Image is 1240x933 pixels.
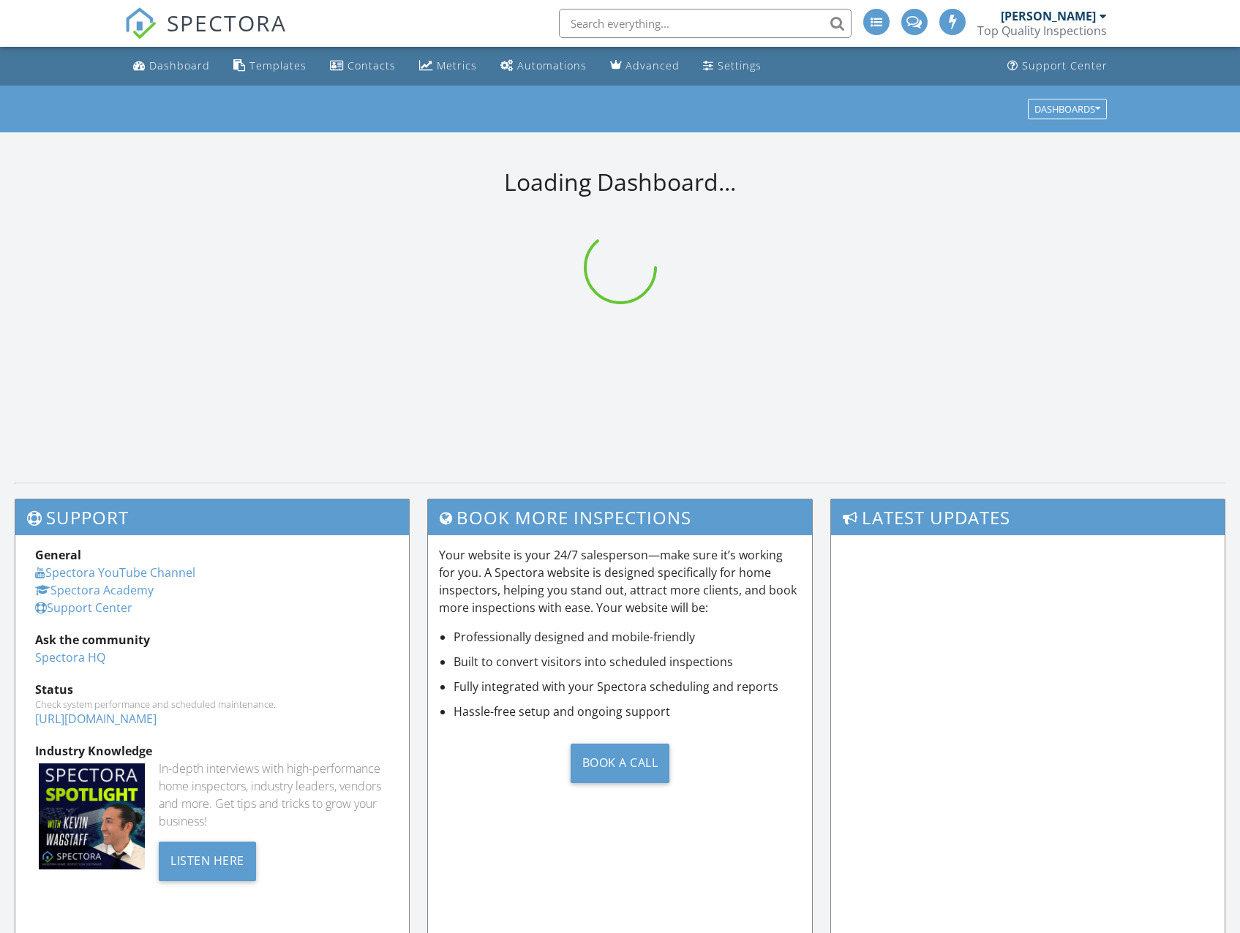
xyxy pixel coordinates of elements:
[35,698,389,710] div: Check system performance and scheduled maintenance.
[35,681,389,698] div: Status
[35,631,389,649] div: Ask the community
[831,499,1225,535] h3: Latest Updates
[697,53,767,80] a: Settings
[35,649,105,665] a: Spectora HQ
[1002,53,1113,80] a: Support Center
[1034,104,1100,114] div: Dashboards
[324,53,402,80] a: Contacts
[1022,58,1108,72] div: Support Center
[977,23,1107,38] div: Top Quality Inspections
[15,499,409,535] h3: Support
[347,58,396,72] div: Contacts
[454,678,802,695] li: Fully integrated with your Spectora scheduling and reports
[437,58,477,72] div: Metrics
[454,653,802,671] li: Built to convert visitors into scheduled inspections
[159,852,256,868] a: Listen Here
[439,732,802,794] a: Book a Call
[495,53,593,80] a: Automations (Basic)
[149,58,210,72] div: Dashboard
[625,58,680,72] div: Advanced
[35,711,157,727] a: [URL][DOMAIN_NAME]
[571,744,670,783] div: Book a Call
[604,53,685,80] a: Advanced
[124,7,157,39] img: The Best Home Inspection Software - Spectora
[35,742,389,760] div: Industry Knowledge
[454,703,802,720] li: Hassle-free setup and ongoing support
[124,20,287,50] a: SPECTORA
[517,58,587,72] div: Automations
[159,842,256,881] div: Listen Here
[35,600,132,616] a: Support Center
[35,582,154,598] a: Spectora Academy
[1001,9,1096,23] div: [PERSON_NAME]
[428,499,813,535] h3: Book More Inspections
[718,58,762,72] div: Settings
[1028,99,1107,119] button: Dashboards
[413,53,483,80] a: Metrics
[159,760,388,830] div: In-depth interviews with high-performance home inspectors, industry leaders, vendors and more. Ge...
[35,564,195,581] a: Spectora YouTube Channel
[249,58,307,72] div: Templates
[454,628,802,646] li: Professionally designed and mobile-friendly
[228,53,312,80] a: Templates
[127,53,216,80] a: Dashboard
[35,547,81,563] strong: General
[439,546,802,616] p: Your website is your 24/7 salesperson—make sure it’s working for you. A Spectora website is desig...
[559,9,852,38] input: Search everything...
[39,763,145,869] img: Spectoraspolightmain
[167,7,287,38] span: SPECTORA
